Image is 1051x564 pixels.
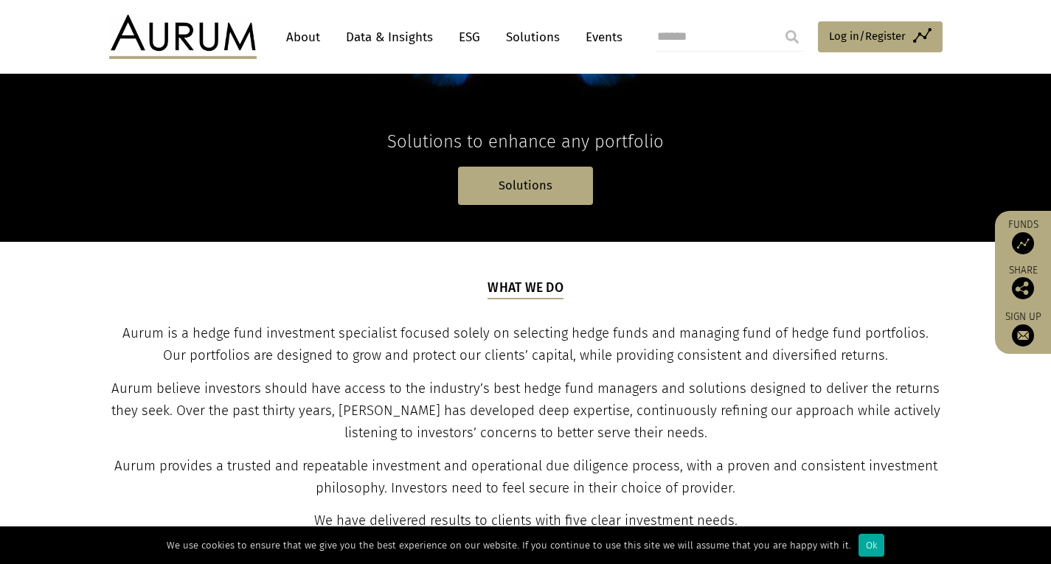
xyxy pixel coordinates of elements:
[122,325,929,363] span: Aurum is a hedge fund investment specialist focused solely on selecting hedge funds and managing ...
[818,21,943,52] a: Log in/Register
[1002,218,1044,254] a: Funds
[387,131,664,152] span: Solutions to enhance any portfolio
[314,512,738,529] span: We have delivered results to clients with five clear investment needs.
[1012,324,1034,347] img: Sign up to our newsletter
[1012,277,1034,299] img: Share this post
[1002,310,1044,347] a: Sign up
[1012,232,1034,254] img: Access Funds
[111,380,940,441] span: Aurum believe investors should have access to the industry’s best hedge fund managers and solutio...
[488,279,563,299] h5: What we do
[339,24,440,51] a: Data & Insights
[1002,265,1044,299] div: Share
[114,458,937,496] span: Aurum provides a trusted and repeatable investment and operational due diligence process, with a ...
[499,24,567,51] a: Solutions
[109,15,257,59] img: Aurum
[279,24,327,51] a: About
[859,534,884,557] div: Ok
[829,27,906,45] span: Log in/Register
[777,22,807,52] input: Submit
[451,24,488,51] a: ESG
[458,167,593,204] a: Solutions
[578,24,622,51] a: Events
